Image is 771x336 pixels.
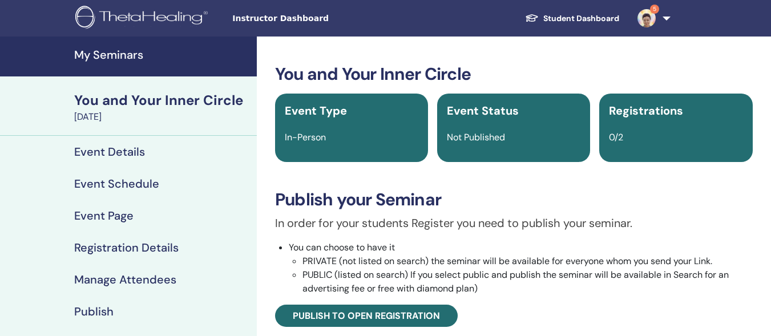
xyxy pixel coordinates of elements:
[293,310,440,322] span: Publish to open registration
[275,214,753,232] p: In order for your students Register you need to publish your seminar.
[609,103,683,118] span: Registrations
[302,254,753,268] li: PRIVATE (not listed on search) the seminar will be available for everyone whom you send your Link.
[74,48,250,62] h4: My Seminars
[275,64,753,84] h3: You and Your Inner Circle
[289,241,753,295] li: You can choose to have it
[74,241,179,254] h4: Registration Details
[74,273,176,286] h4: Manage Attendees
[447,131,505,143] span: Not Published
[285,103,347,118] span: Event Type
[74,145,145,159] h4: Event Details
[232,13,403,25] span: Instructor Dashboard
[285,131,326,143] span: In-Person
[74,177,159,191] h4: Event Schedule
[650,5,659,14] span: 5
[275,189,753,210] h3: Publish your Seminar
[74,91,250,110] div: You and Your Inner Circle
[525,13,539,23] img: graduation-cap-white.svg
[74,305,114,318] h4: Publish
[516,8,628,29] a: Student Dashboard
[74,110,250,124] div: [DATE]
[75,6,212,31] img: logo.png
[275,305,458,327] a: Publish to open registration
[637,9,656,27] img: default.jpg
[302,268,753,295] li: PUBLIC (listed on search) If you select public and publish the seminar will be available in Searc...
[74,209,134,222] h4: Event Page
[609,131,623,143] span: 0/2
[67,91,257,124] a: You and Your Inner Circle[DATE]
[447,103,519,118] span: Event Status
